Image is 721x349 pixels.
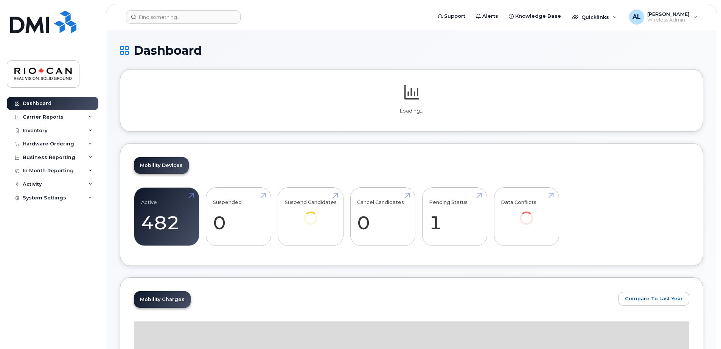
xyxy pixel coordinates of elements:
[357,192,408,242] a: Cancel Candidates 0
[134,108,689,114] p: Loading...
[429,192,480,242] a: Pending Status 1
[285,192,337,235] a: Suspend Candidates
[134,291,191,308] a: Mobility Charges
[213,192,264,242] a: Suspended 0
[618,292,689,306] button: Compare To Last Year
[141,192,192,242] a: Active 482
[625,295,683,302] span: Compare To Last Year
[501,192,552,235] a: Data Conflicts
[120,44,703,57] h1: Dashboard
[134,157,189,174] a: Mobility Devices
